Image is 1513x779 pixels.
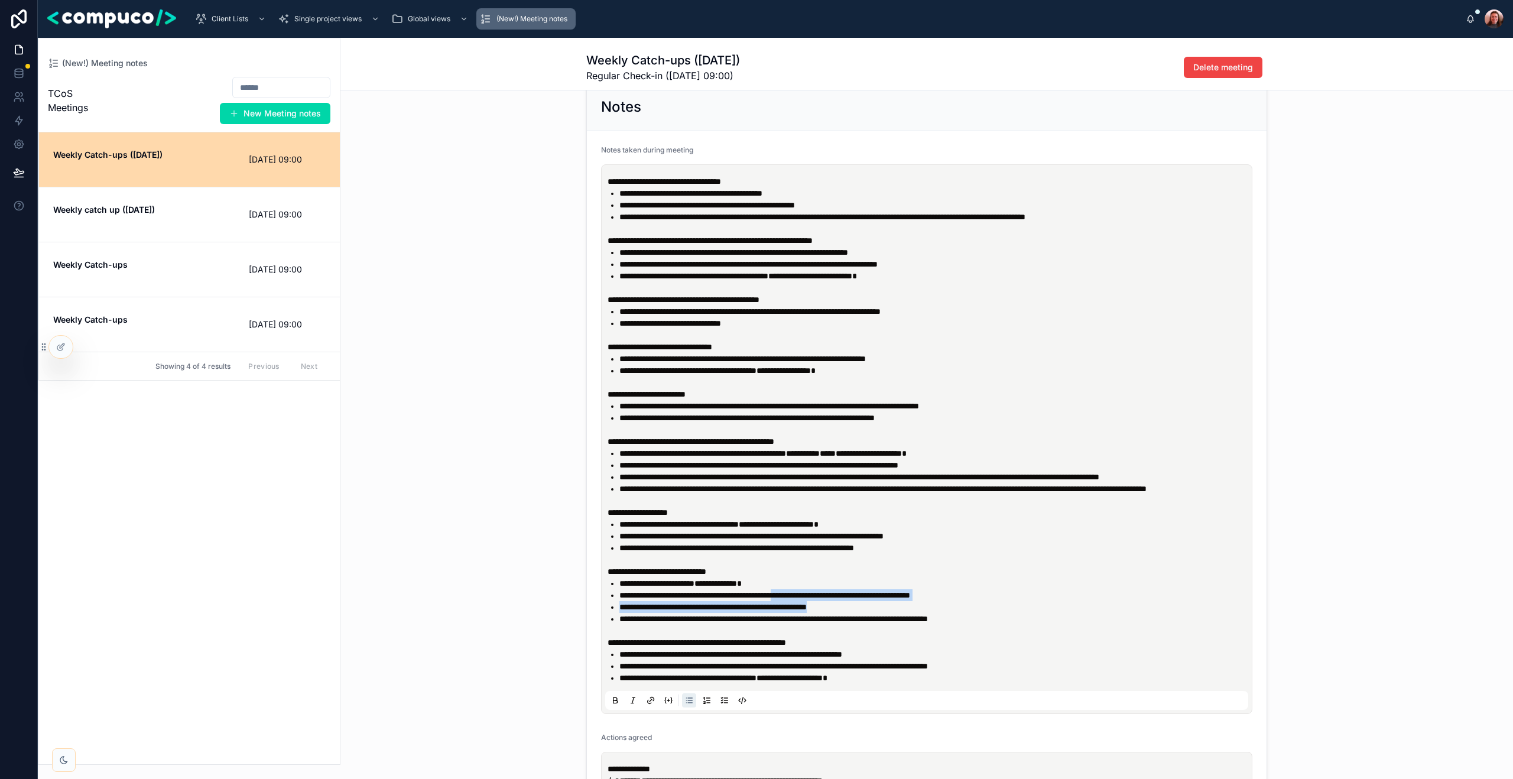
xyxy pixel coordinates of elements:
button: Delete meeting [1184,57,1262,78]
a: Client Lists [191,8,272,30]
span: Global views [408,14,450,24]
div: scrollable content [186,6,1466,32]
a: Weekly catch up ([DATE])[DATE] 09:00 [39,187,340,242]
a: Weekly Catch-ups[DATE] 09:00 [39,297,340,352]
span: [DATE] 09:00 [249,154,321,165]
h1: Weekly Catch-ups ([DATE]) [586,52,740,69]
span: (New!) Meeting notes [496,14,567,24]
span: Actions agreed [601,733,652,742]
a: Single project views [274,8,385,30]
a: Global views [388,8,474,30]
span: Notes taken during meeting [601,145,693,154]
a: Weekly Catch-ups[DATE] 09:00 [39,242,340,297]
a: Weekly Catch-ups ([DATE])[DATE] 09:00 [39,132,340,187]
span: Delete meeting [1193,61,1253,73]
span: TCoS Meetings [48,86,114,115]
span: Regular Check-in ([DATE] 09:00) [586,69,740,83]
span: [DATE] 09:00 [249,319,321,330]
span: [DATE] 09:00 [249,264,321,275]
button: New Meeting notes [220,103,330,124]
span: Client Lists [212,14,248,24]
strong: Weekly Catch-ups [53,259,128,270]
img: App logo [47,9,176,28]
span: Single project views [294,14,362,24]
strong: Weekly catch up ([DATE]) [53,205,155,215]
span: [DATE] 09:00 [249,209,321,220]
span: (New!) Meeting notes [62,57,148,69]
h2: Notes [601,98,641,116]
a: (New!) Meeting notes [48,57,148,69]
a: (New!) Meeting notes [476,8,576,30]
span: Showing 4 of 4 results [155,362,230,371]
strong: Weekly Catch-ups ([DATE]) [53,150,163,160]
strong: Weekly Catch-ups [53,314,128,324]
